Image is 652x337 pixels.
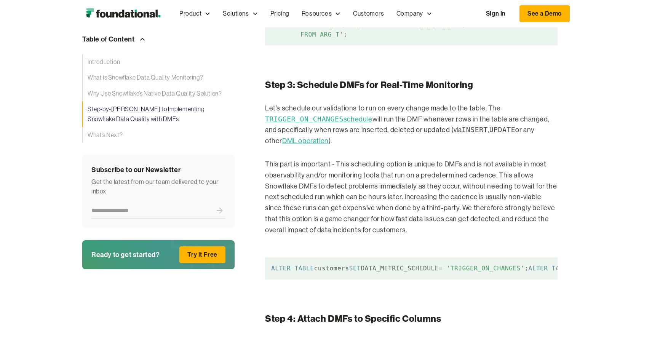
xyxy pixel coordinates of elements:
iframe: Chat Widget [515,249,652,337]
span: 'SELECT COUNT_IF(ARG_C1 NOT LIKE ''%_@__%.__%'') FROM ARG_T' [271,21,482,38]
a: Customers [347,1,390,26]
span: TABLE [294,265,314,272]
input: Submit [214,203,225,219]
div: Product [173,1,217,26]
div: Table of Content [82,34,135,45]
p: Let’s schedule our validations to run on every change made to the table. The will run the DMF whe... [265,103,558,147]
h3: Step 4: Attach DMFs to Specific Columns [265,313,558,324]
code: customers DATA_METRIC_SCHEDULE ; orders DATA_METRIC_SCHEDULE ; [265,257,558,280]
div: Solutions [223,9,249,19]
div: Get the latest from our team delivered to your inbox [91,177,225,196]
span: SET [349,265,361,272]
form: Newsletter Form [91,203,225,219]
span: = [439,265,443,272]
a: Sign In [478,6,513,22]
div: Company [390,1,438,26]
a: DML operation [282,137,329,145]
a: Try It Free [179,246,225,263]
div: Resources [302,9,332,19]
div: Subscribe to our Newsletter [91,165,225,176]
a: home [82,6,164,21]
code: UPDATE [489,126,516,134]
a: Introduction [82,54,235,70]
div: Product [179,9,201,19]
div: Ready to get started? [91,249,160,260]
span: ALTER [271,265,291,272]
div: Resources [296,1,347,26]
img: Foundational Logo [82,6,164,21]
span: 'TRIGGER_ON_CHANGES' [447,265,525,272]
code: INSERT [462,126,488,134]
p: This part is important - This scheduling option is unique to DMFs and is not available in most ob... [265,159,558,236]
a: Step-by-[PERSON_NAME] to Implementing Snowflake Data Quality with DMFs [82,102,235,127]
div: Solutions [217,1,264,26]
a: Why Use Snowflake’s Native Data Quality Solution? [82,86,235,102]
a: TRIGGER_ON_CHANGESschedule [265,115,372,123]
h3: Step 3: Schedule DMFs for Real-Time Monitoring [265,80,558,91]
a: What’s Next? [82,127,235,143]
div: Company [396,9,423,19]
code: TRIGGER_ON_CHANGES [265,115,344,123]
a: What is Snowflake Data Quality Monitoring? [82,70,235,86]
a: See a Demo [519,5,570,22]
img: Arrow [138,35,147,44]
a: Pricing [264,1,296,26]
